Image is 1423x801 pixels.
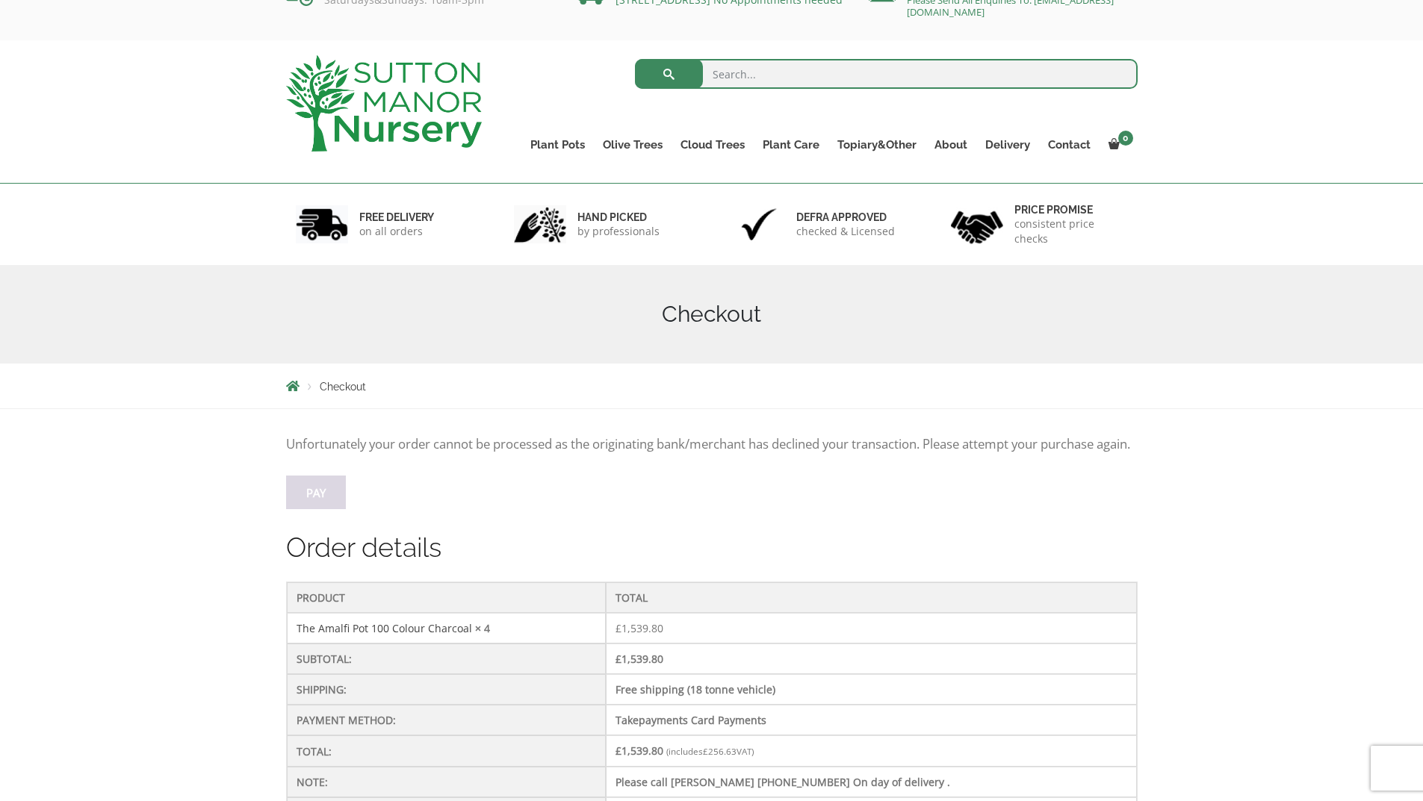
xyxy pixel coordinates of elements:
[287,643,606,674] th: Subtotal:
[320,381,366,393] span: Checkout
[287,735,606,767] th: Total:
[286,55,482,152] img: logo
[606,582,1137,613] th: Total
[733,205,785,243] img: 3.jpg
[666,746,754,757] small: (includes VAT)
[703,746,708,757] span: £
[616,744,621,758] span: £
[521,134,594,155] a: Plant Pots
[287,582,606,613] th: Product
[976,134,1039,155] a: Delivery
[1014,216,1128,246] p: consistent price checks
[594,134,672,155] a: Olive Trees
[1100,134,1138,155] a: 0
[616,621,621,635] span: £
[577,224,660,239] p: by professionals
[286,301,1138,328] h1: Checkout
[616,652,621,666] span: £
[287,767,606,797] th: Note:
[796,211,895,224] h6: Defra approved
[754,134,828,155] a: Plant Care
[1039,134,1100,155] a: Contact
[359,211,434,224] h6: FREE DELIVERY
[606,705,1137,735] td: Takepayments Card Payments
[577,211,660,224] h6: hand picked
[606,674,1137,705] td: Free shipping (18 tonne vehicle)
[703,746,737,757] span: 256.63
[475,621,490,635] strong: × 4
[951,202,1003,247] img: 4.jpg
[828,134,926,155] a: Topiary&Other
[287,674,606,705] th: Shipping:
[297,621,472,635] a: The Amalfi Pot 100 Colour Charcoal
[926,134,976,155] a: About
[286,435,1138,453] p: Unfortunately your order cannot be processed as the originating bank/merchant has declined your t...
[287,705,606,735] th: Payment method:
[286,380,1138,392] nav: Breadcrumbs
[359,224,434,239] p: on all orders
[635,59,1138,89] input: Search...
[796,224,895,239] p: checked & Licensed
[286,476,346,509] a: Pay
[286,532,1138,563] h2: Order details
[616,621,663,635] bdi: 1,539.80
[672,134,754,155] a: Cloud Trees
[514,205,566,243] img: 2.jpg
[616,652,663,666] span: 1,539.80
[1118,131,1133,146] span: 0
[616,744,663,758] span: 1,539.80
[606,767,1137,797] td: Please call [PERSON_NAME] [PHONE_NUMBER] On day of delivery .
[1014,203,1128,216] h6: Price promise
[296,205,348,243] img: 1.jpg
